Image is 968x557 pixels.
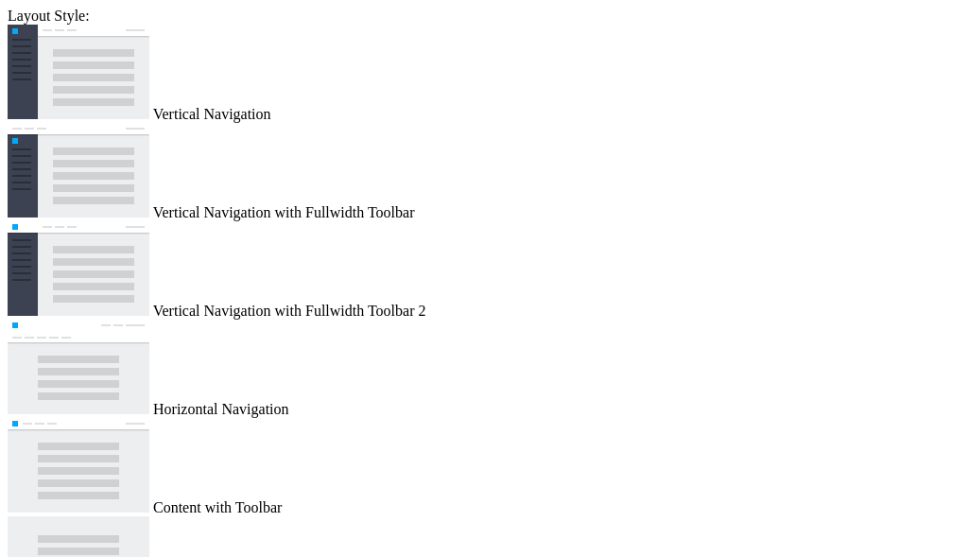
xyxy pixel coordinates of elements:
md-radio-button: Horizontal Navigation [8,320,960,418]
span: Vertical Navigation with Fullwidth Toolbar [153,204,415,220]
img: vertical-nav-with-full-toolbar-2.jpg [8,221,149,316]
md-radio-button: Vertical Navigation with Fullwidth Toolbar 2 [8,221,960,320]
img: vertical-nav.jpg [8,25,149,119]
img: vertical-nav-with-full-toolbar.jpg [8,123,149,218]
span: Content with Toolbar [153,499,282,515]
img: horizontal-nav.jpg [8,320,149,414]
img: content-with-toolbar.jpg [8,418,149,513]
span: Horizontal Navigation [153,401,289,417]
md-radio-button: Content with Toolbar [8,418,960,516]
md-radio-button: Vertical Navigation with Fullwidth Toolbar [8,123,960,221]
span: Vertical Navigation with Fullwidth Toolbar 2 [153,303,426,319]
span: Vertical Navigation [153,106,271,122]
md-radio-button: Vertical Navigation [8,25,960,123]
div: Layout Style: [8,8,960,25]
